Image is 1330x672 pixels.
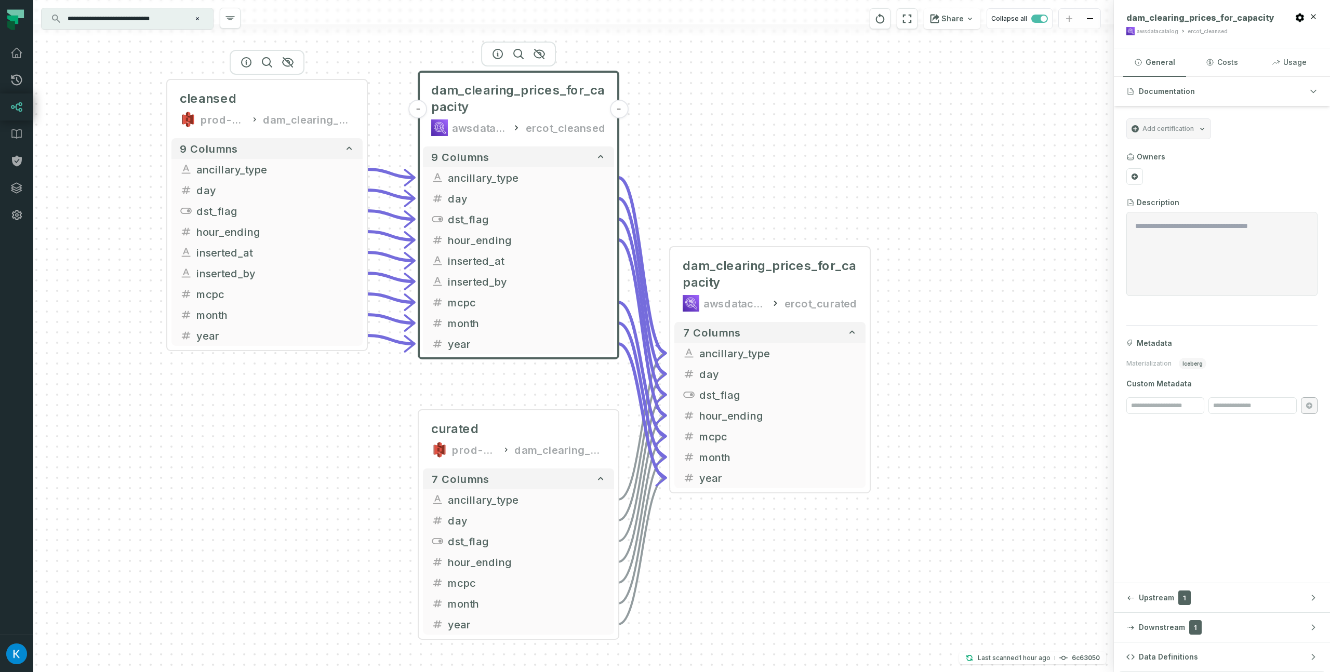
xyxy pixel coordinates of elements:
[171,159,363,180] button: ancillary_type
[180,329,192,342] span: integer
[192,14,203,24] button: Clear search query
[367,252,415,261] g: Edge from 68a3c222fa6486ac3015962335e180f6 to b127bf2b5caa40a6bcbf909b17a93086
[448,513,606,528] span: day
[431,597,444,610] span: integer
[683,347,695,359] span: string
[367,315,415,323] g: Edge from 68a3c222fa6486ac3015962335e180f6 to b127bf2b5caa40a6bcbf909b17a93086
[699,428,857,444] span: mcpc
[1135,221,1309,287] textarea: Entity Description
[431,338,444,350] span: integer
[431,82,606,115] span: dam_clearing_prices_for_capacity
[674,343,866,364] button: ancillary_type
[683,472,695,484] span: integer
[423,333,614,354] button: year
[431,275,444,288] span: string
[1114,583,1330,612] button: Upstream1
[423,614,614,635] button: year
[180,90,237,107] span: cleansed
[1188,28,1228,35] div: ercot_cleansed
[1114,613,1330,642] button: Downstream1
[423,271,614,292] button: inserted_by
[171,200,363,221] button: dst_flag
[448,274,606,289] span: inserted_by
[452,441,498,458] div: prod-ercotapi-it-bhl-public-curated/ercot
[618,344,666,478] g: Edge from b127bf2b5caa40a6bcbf909b17a93086 to 19ca3d582ee357f36d1e41880f53326d
[423,531,614,552] button: dst_flag
[367,273,415,281] g: Edge from 68a3c222fa6486ac3015962335e180f6 to b127bf2b5caa40a6bcbf909b17a93086
[431,234,444,246] span: integer
[196,162,354,177] span: ancillary_type
[196,224,354,239] span: hour_ending
[784,295,857,312] div: ercot_curated
[448,492,606,507] span: ancillary_type
[683,368,695,380] span: integer
[1179,358,1206,369] span: iceberg
[423,292,614,313] button: mcpc
[180,308,192,321] span: integer
[1126,379,1318,389] span: Custom Metadata
[1137,197,1179,208] h3: Description
[423,250,614,271] button: inserted_at
[431,254,444,267] span: string
[987,8,1053,29] button: Collapse all
[448,191,606,206] span: day
[431,535,444,547] span: boolean
[448,336,606,352] span: year
[196,203,354,219] span: dst_flag
[448,232,606,248] span: hour_ending
[6,643,27,664] img: avatar of Kosta Shougaev
[674,364,866,384] button: day
[1126,359,1172,368] span: Materialization
[699,470,857,486] span: year
[448,596,606,611] span: month
[1142,125,1194,133] span: Add certification
[196,307,354,322] span: month
[618,395,666,541] g: Edge from b7fda4e03817a44f0cb68f8201c048e9 to 19ca3d582ee357f36d1e41880f53326d
[618,323,666,457] g: Edge from b127bf2b5caa40a6bcbf909b17a93086 to 19ca3d582ee357f36d1e41880f53326d
[196,265,354,281] span: inserted_by
[448,533,606,549] span: dst_flag
[448,170,606,185] span: ancillary_type
[1072,655,1100,661] h4: 6c63050
[1126,118,1211,139] button: Add certification
[431,171,444,184] span: string
[1114,77,1330,106] button: Documentation
[431,618,444,630] span: integer
[683,409,695,422] span: integer
[978,653,1050,663] p: Last scanned
[171,221,363,242] button: hour_ending
[180,184,192,196] span: integer
[1178,590,1191,605] span: 1
[367,232,415,240] g: Edge from 68a3c222fa6486ac3015962335e180f6 to b127bf2b5caa40a6bcbf909b17a93086
[180,288,192,300] span: float
[448,294,606,310] span: mcpc
[263,111,354,128] div: dam_clearing_prices_for_capacity
[180,205,192,217] span: boolean
[699,408,857,423] span: hour_ending
[618,178,666,353] g: Edge from b127bf2b5caa40a6bcbf909b17a93086 to 19ca3d582ee357f36d1e41880f53326d
[448,575,606,590] span: mcpc
[452,119,508,136] div: awsdatacatalog
[431,493,444,506] span: string
[448,315,606,331] span: month
[431,421,479,437] span: curated
[196,245,354,260] span: inserted_at
[423,209,614,230] button: dst_flag
[431,317,444,329] span: integer
[431,473,489,485] span: 7 columns
[423,572,614,593] button: mcpc
[423,510,614,531] button: day
[1258,48,1321,76] button: Usage
[180,163,192,176] span: string
[699,449,857,465] span: month
[431,151,489,163] span: 9 columns
[1126,12,1274,23] span: dam_clearing_prices_for_capacity
[448,211,606,227] span: dst_flag
[171,284,363,304] button: mcpc
[674,447,866,467] button: month
[1190,48,1253,76] button: Costs
[683,451,695,463] span: integer
[1139,86,1195,97] span: Documentation
[448,554,606,570] span: hour_ending
[431,213,444,225] span: boolean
